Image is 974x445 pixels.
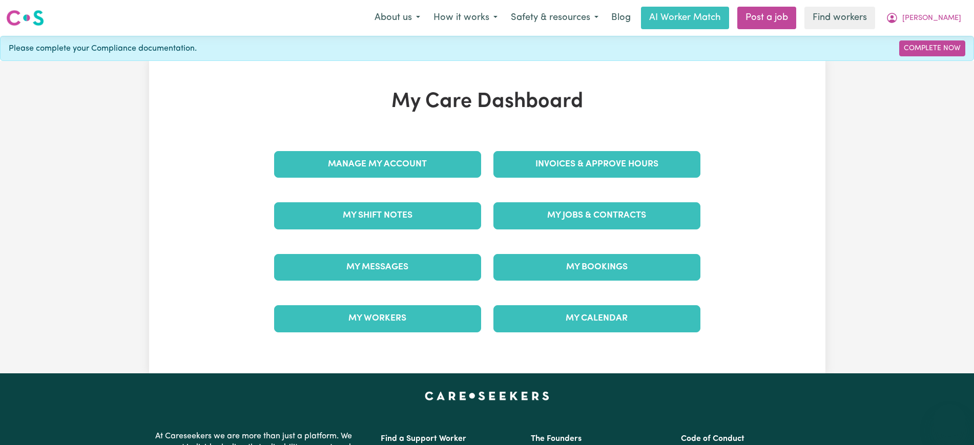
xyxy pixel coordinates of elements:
[493,254,700,281] a: My Bookings
[274,254,481,281] a: My Messages
[879,7,968,29] button: My Account
[504,7,605,29] button: Safety & resources
[274,151,481,178] a: Manage My Account
[531,435,582,443] a: The Founders
[274,305,481,332] a: My Workers
[368,7,427,29] button: About us
[493,151,700,178] a: Invoices & Approve Hours
[933,404,966,437] iframe: Button to launch messaging window
[381,435,466,443] a: Find a Support Worker
[274,202,481,229] a: My Shift Notes
[493,202,700,229] a: My Jobs & Contracts
[605,7,637,29] a: Blog
[902,13,961,24] span: [PERSON_NAME]
[425,392,549,400] a: Careseekers home page
[899,40,965,56] a: Complete Now
[641,7,729,29] a: AI Worker Match
[737,7,796,29] a: Post a job
[9,43,197,55] span: Please complete your Compliance documentation.
[681,435,744,443] a: Code of Conduct
[268,90,707,114] h1: My Care Dashboard
[6,6,44,30] a: Careseekers logo
[6,9,44,27] img: Careseekers logo
[427,7,504,29] button: How it works
[493,305,700,332] a: My Calendar
[804,7,875,29] a: Find workers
